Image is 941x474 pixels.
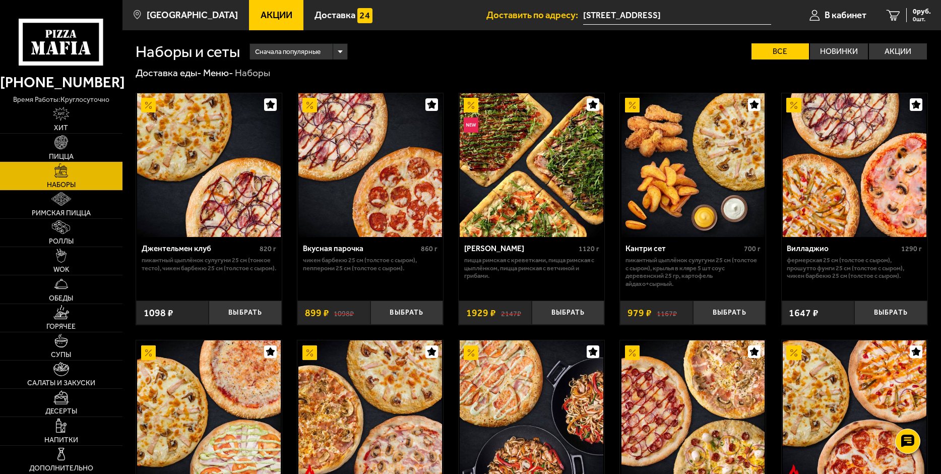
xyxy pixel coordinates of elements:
[787,244,899,254] div: Вилладжио
[255,42,321,61] span: Сначала популярные
[901,245,922,253] span: 1290 г
[357,8,372,23] img: 15daf4d41897b9f0e9f617042186c801.svg
[315,11,355,20] span: Доставка
[783,93,926,237] img: Вилладжио
[235,67,270,79] div: Наборы
[532,301,605,325] button: Выбрать
[579,245,599,253] span: 1120 г
[460,93,603,237] img: Мама Миа
[628,308,652,318] span: 979 ₽
[136,67,202,79] a: Доставка еды-
[501,308,521,318] s: 2147 ₽
[913,8,931,15] span: 0 руб.
[693,301,766,325] button: Выбрать
[334,308,354,318] s: 1098 ₽
[825,11,866,20] span: В кабинет
[751,43,809,60] label: Все
[625,98,640,112] img: Акционный
[47,182,76,189] span: Наборы
[302,345,317,360] img: Акционный
[486,11,583,20] span: Доставить по адресу:
[260,245,276,253] span: 820 г
[464,117,478,132] img: Новинка
[370,301,444,325] button: Выбрать
[854,301,927,325] button: Выбрать
[657,308,677,318] s: 1167 ₽
[302,98,317,112] img: Акционный
[141,98,156,112] img: Акционный
[29,465,93,472] span: Дополнительно
[625,345,640,360] img: Акционный
[49,238,74,245] span: Роллы
[32,210,91,217] span: Римская пицца
[203,67,233,79] a: Меню-
[142,244,258,254] div: Джентельмен клуб
[621,93,765,237] img: Кантри сет
[297,93,443,237] a: АкционныйВкусная парочка
[620,93,766,237] a: АкционныйКантри сет
[869,43,927,60] label: Акции
[54,125,68,132] span: Хит
[53,266,69,273] span: WOK
[786,98,801,112] img: Акционный
[459,93,604,237] a: АкционныйНовинкаМама Миа
[744,245,761,253] span: 700 г
[464,345,478,360] img: Акционный
[46,323,76,330] span: Горячее
[583,6,771,25] span: Кантемировская улица, 7Б
[261,11,292,20] span: Акции
[137,93,281,237] img: Джентельмен клуб
[142,256,277,272] p: Пикантный цыплёнок сулугуни 25 см (тонкое тесто), Чикен Барбекю 25 см (толстое с сыром).
[303,256,438,272] p: Чикен Барбекю 25 см (толстое с сыром), Пепперони 25 см (толстое с сыром).
[45,408,77,415] span: Десерты
[810,43,868,60] label: Новинки
[464,244,576,254] div: [PERSON_NAME]
[583,6,771,25] input: Ваш адрес доставки
[303,244,419,254] div: Вкусная парочка
[44,437,78,444] span: Напитки
[136,93,282,237] a: АкционныйДжентельмен клуб
[136,44,240,60] h1: Наборы и сеты
[49,295,73,302] span: Обеды
[27,380,95,387] span: Салаты и закуски
[147,11,238,20] span: [GEOGRAPHIC_DATA]
[625,256,761,287] p: Пикантный цыплёнок сулугуни 25 см (толстое с сыром), крылья в кляре 5 шт соус деревенский 25 гр, ...
[305,308,329,318] span: 899 ₽
[49,153,74,160] span: Пицца
[786,345,801,360] img: Акционный
[625,244,741,254] div: Кантри сет
[789,308,819,318] span: 1647 ₽
[144,308,173,318] span: 1098 ₽
[141,345,156,360] img: Акционный
[464,98,478,112] img: Акционный
[913,16,931,22] span: 0 шт.
[787,256,922,280] p: Фермерская 25 см (толстое с сыром), Прошутто Фунги 25 см (толстое с сыром), Чикен Барбекю 25 см (...
[464,256,599,280] p: Пицца Римская с креветками, Пицца Римская с цыплёнком, Пицца Римская с ветчиной и грибами.
[51,351,71,359] span: Супы
[466,308,496,318] span: 1929 ₽
[782,93,927,237] a: АкционныйВилладжио
[298,93,442,237] img: Вкусная парочка
[421,245,437,253] span: 860 г
[209,301,282,325] button: Выбрать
